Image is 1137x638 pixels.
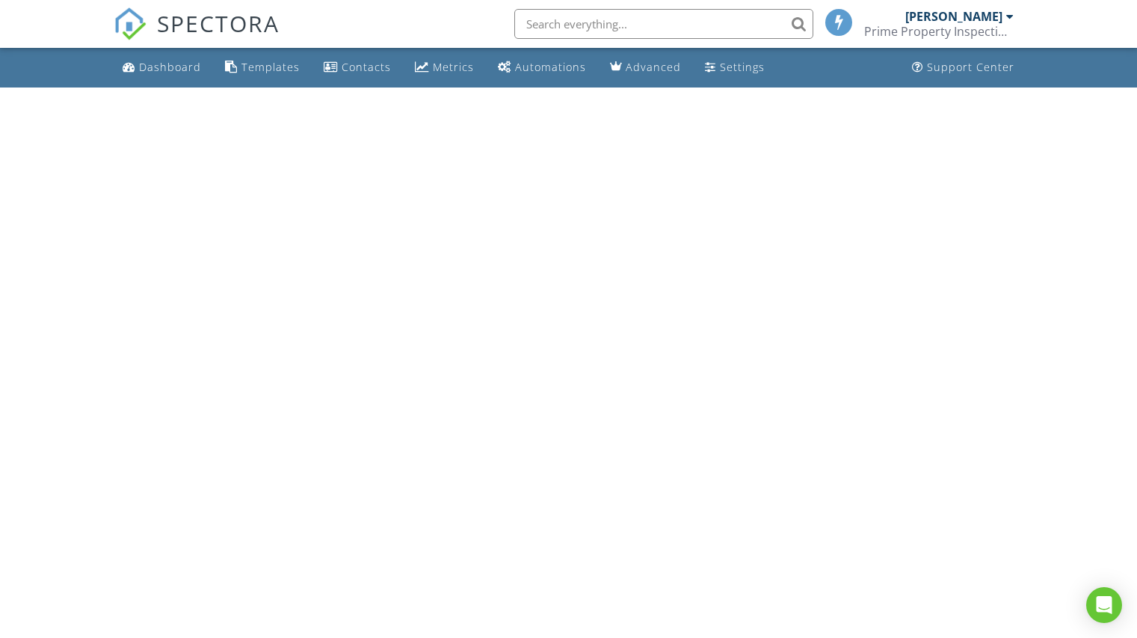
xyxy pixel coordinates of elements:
a: Templates [219,54,306,82]
div: Dashboard [139,60,201,74]
a: Advanced [604,54,687,82]
a: Dashboard [117,54,207,82]
div: Support Center [927,60,1014,74]
div: Prime Property Inspections [864,24,1014,39]
a: Support Center [906,54,1020,82]
a: Contacts [318,54,397,82]
div: Contacts [342,60,391,74]
div: Settings [720,60,765,74]
input: Search everything... [514,9,813,39]
div: Open Intercom Messenger [1086,587,1122,623]
div: Metrics [433,60,474,74]
div: Templates [241,60,300,74]
div: Advanced [626,60,681,74]
div: [PERSON_NAME] [905,9,1002,24]
span: SPECTORA [157,7,280,39]
a: Automations (Basic) [492,54,592,82]
a: Settings [699,54,771,82]
img: The Best Home Inspection Software - Spectora [114,7,147,40]
a: SPECTORA [114,20,280,52]
a: Metrics [409,54,480,82]
div: Automations [515,60,586,74]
